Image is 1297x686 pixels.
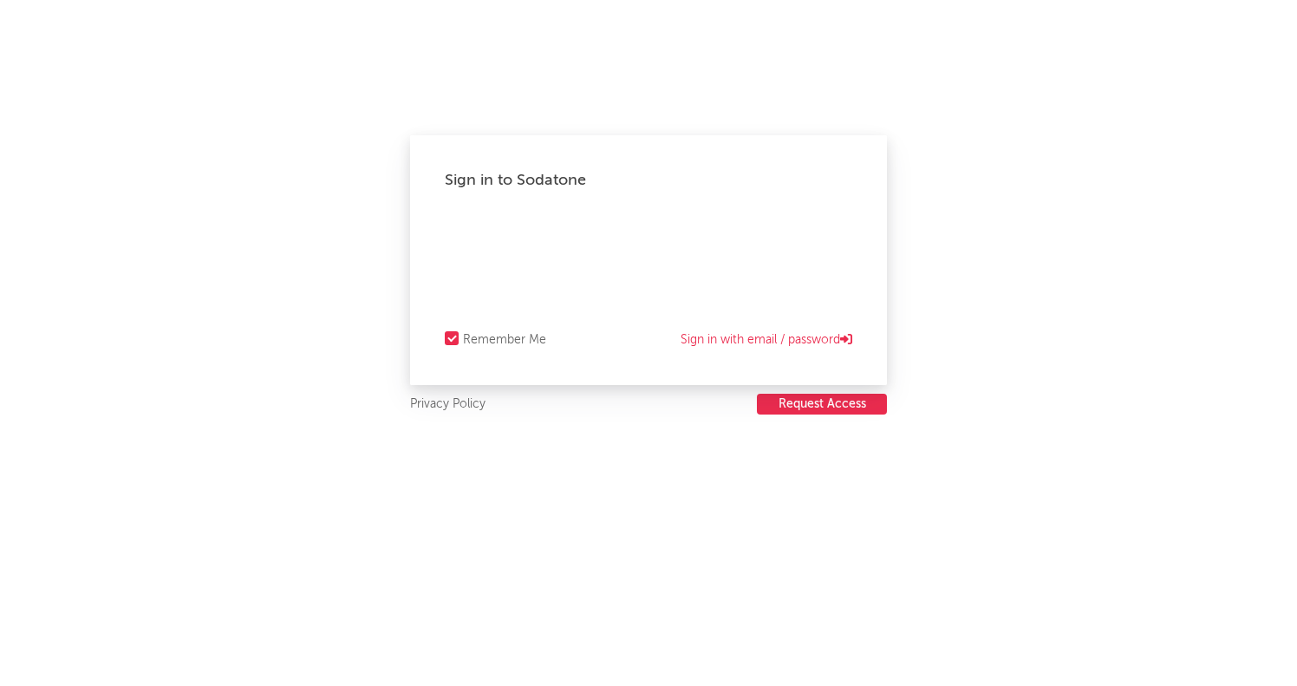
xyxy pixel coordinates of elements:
[410,394,486,415] a: Privacy Policy
[463,330,546,350] div: Remember Me
[681,330,852,350] a: Sign in with email / password
[445,170,852,191] div: Sign in to Sodatone
[757,394,887,415] button: Request Access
